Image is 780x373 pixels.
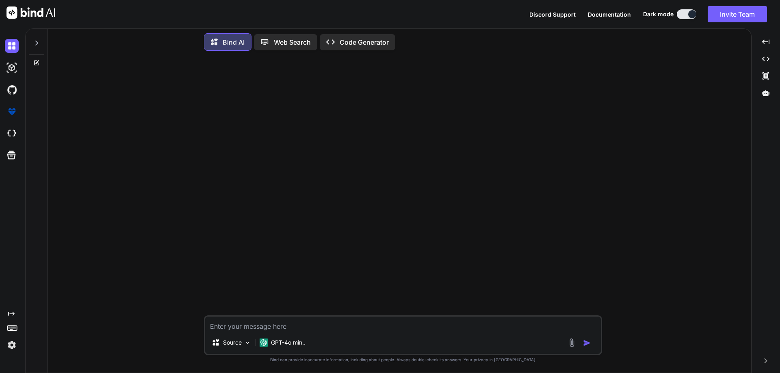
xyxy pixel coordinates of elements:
img: icon [583,339,591,347]
p: Bind can provide inaccurate information, including about people. Always double-check its answers.... [204,357,602,363]
p: GPT-4o min.. [271,339,305,347]
span: Dark mode [643,10,674,18]
img: Bind AI [6,6,55,19]
img: darkAi-studio [5,61,19,75]
button: Discord Support [529,10,576,19]
span: Discord Support [529,11,576,18]
span: Documentation [588,11,631,18]
img: darkChat [5,39,19,53]
p: Bind AI [223,37,245,47]
img: settings [5,338,19,352]
p: Source [223,339,242,347]
img: githubDark [5,83,19,97]
img: attachment [567,338,576,347]
img: Pick Models [244,339,251,346]
p: Code Generator [340,37,389,47]
img: cloudideIcon [5,127,19,140]
img: GPT-4o mini [260,339,268,347]
button: Documentation [588,10,631,19]
button: Invite Team [708,6,767,22]
img: premium [5,105,19,119]
p: Web Search [274,37,311,47]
